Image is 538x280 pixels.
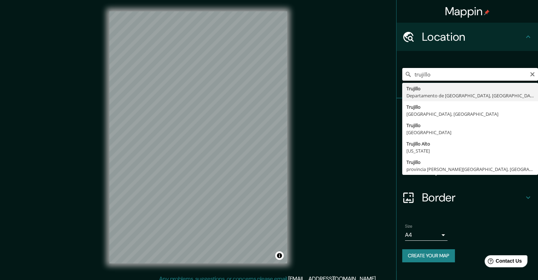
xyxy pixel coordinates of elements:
div: A4 [405,229,447,241]
label: Size [405,223,412,229]
div: [GEOGRAPHIC_DATA] [406,129,534,136]
div: [US_STATE] [406,147,534,154]
input: Pick your city or area [402,68,538,81]
h4: Layout [422,162,524,176]
div: Layout [397,155,538,183]
div: Departamento de [GEOGRAPHIC_DATA], [GEOGRAPHIC_DATA] [406,92,534,99]
h4: Location [422,30,524,44]
div: provincia [PERSON_NAME][GEOGRAPHIC_DATA], [GEOGRAPHIC_DATA] [406,166,534,173]
div: Pins [397,98,538,127]
canvas: Map [109,11,287,263]
button: Toggle attribution [275,251,284,260]
h4: Border [422,190,524,205]
div: Location [397,23,538,51]
div: Trujillo [406,122,534,129]
div: Style [397,127,538,155]
div: Border [397,183,538,212]
div: Trujillo [406,85,534,92]
iframe: Help widget launcher [475,252,530,272]
button: Clear [530,70,535,77]
div: [GEOGRAPHIC_DATA], [GEOGRAPHIC_DATA] [406,110,534,118]
h4: Mappin [445,4,490,18]
div: Trujillo [406,159,534,166]
div: Trujillo [406,103,534,110]
button: Create your map [402,249,455,262]
div: Trujillo Alto [406,140,534,147]
img: pin-icon.png [484,10,490,15]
